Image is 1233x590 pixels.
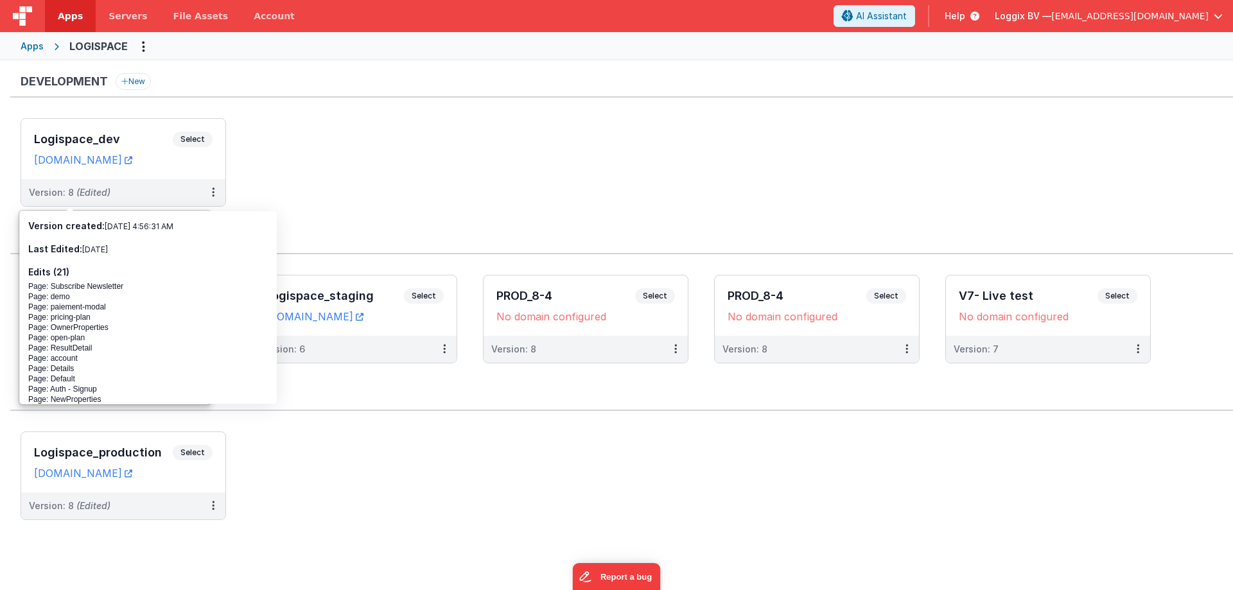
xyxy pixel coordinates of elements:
[265,310,363,323] a: [DOMAIN_NAME]
[856,10,907,22] span: AI Assistant
[173,445,213,460] span: Select
[728,310,906,323] div: No domain configured
[496,290,635,302] h3: PROD_8-4
[28,363,268,374] div: Page: Details
[265,290,404,302] h3: Logispace_staging
[34,133,173,146] h3: Logispace_dev
[573,563,661,590] iframe: Marker.io feedback button
[58,10,83,22] span: Apps
[28,266,268,279] h3: Edits (21)
[834,5,915,27] button: AI Assistant
[722,343,767,356] div: Version: 8
[76,500,110,511] span: (Edited)
[635,288,675,304] span: Select
[28,291,268,302] div: Page: demo
[109,10,147,22] span: Servers
[1051,10,1209,22] span: [EMAIL_ADDRESS][DOMAIN_NAME]
[173,10,229,22] span: File Assets
[995,10,1051,22] span: Loggix BV —
[29,499,110,512] div: Version: 8
[82,245,108,254] span: [DATE]
[133,36,153,56] button: Options
[76,187,110,198] span: (Edited)
[1097,288,1137,304] span: Select
[29,186,110,199] div: Version: 8
[28,312,268,322] div: Page: pricing-plan
[105,221,173,231] span: [DATE] 4:56:31 AM
[28,281,268,291] div: Page: Subscribe Newsletter
[959,290,1097,302] h3: V7- Live test
[496,310,675,323] div: No domain configured
[260,343,305,356] div: Version: 6
[28,394,268,404] div: Page: NewProperties
[28,220,268,232] h3: Version created:
[21,75,108,88] h3: Development
[995,10,1223,22] button: Loggix BV — [EMAIL_ADDRESS][DOMAIN_NAME]
[28,302,268,312] div: Page: paiement-modal
[69,39,128,54] div: LOGISPACE
[959,310,1137,323] div: No domain configured
[404,288,444,304] span: Select
[866,288,906,304] span: Select
[28,353,268,363] div: Page: account
[28,322,268,333] div: Page: OwnerProperties
[491,343,536,356] div: Version: 8
[28,384,268,394] div: Page: Auth - Signup
[34,467,132,480] a: [DOMAIN_NAME]
[728,290,866,302] h3: PROD_8-4
[34,153,132,166] a: [DOMAIN_NAME]
[116,73,151,90] button: New
[34,446,173,459] h3: Logispace_production
[28,374,268,384] div: Page: Default
[28,343,268,353] div: Page: ResultDetail
[954,343,999,356] div: Version: 7
[945,10,965,22] span: Help
[28,243,268,256] h3: Last Edited:
[173,132,213,147] span: Select
[21,40,44,53] div: Apps
[28,333,268,343] div: Page: open-plan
